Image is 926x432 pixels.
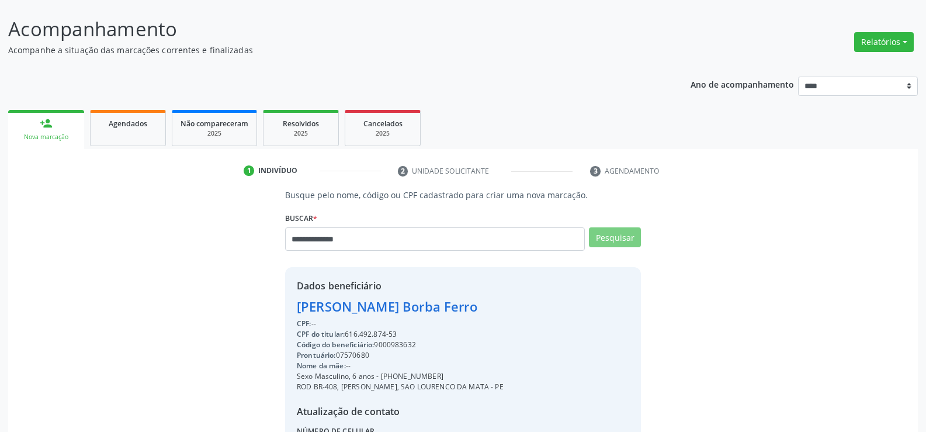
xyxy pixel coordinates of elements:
div: 1 [244,165,254,176]
div: 616.492.874-53 [297,329,504,340]
div: 07570680 [297,350,504,361]
p: Acompanhe a situação das marcações correntes e finalizadas [8,44,645,56]
div: Indivíduo [258,165,297,176]
div: Sexo Masculino, 6 anos - [PHONE_NUMBER] [297,371,504,382]
div: -- [297,319,504,329]
span: Nome da mãe: [297,361,346,371]
span: Não compareceram [181,119,248,129]
div: person_add [40,117,53,130]
p: Acompanhamento [8,15,645,44]
div: Dados beneficiário [297,279,504,293]
span: CPF do titular: [297,329,345,339]
div: Atualização de contato [297,405,504,419]
button: Relatórios [854,32,914,52]
div: 2025 [272,129,330,138]
span: Prontuário: [297,350,336,360]
button: Pesquisar [589,227,641,247]
div: 2025 [181,129,248,138]
div: [PERSON_NAME] Borba Ferro [297,297,504,316]
p: Busque pelo nome, código ou CPF cadastrado para criar uma nova marcação. [285,189,641,201]
div: ROD BR-408, [PERSON_NAME], SAO LOURENCO DA MATA - PE [297,382,504,392]
div: 2025 [353,129,412,138]
div: -- [297,361,504,371]
p: Ano de acompanhamento [691,77,794,91]
span: CPF: [297,319,311,329]
label: Buscar [285,209,317,227]
span: Código do beneficiário: [297,340,374,350]
span: Cancelados [363,119,403,129]
div: 9000983632 [297,340,504,350]
div: Nova marcação [16,133,76,141]
span: Agendados [109,119,147,129]
span: Resolvidos [283,119,319,129]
